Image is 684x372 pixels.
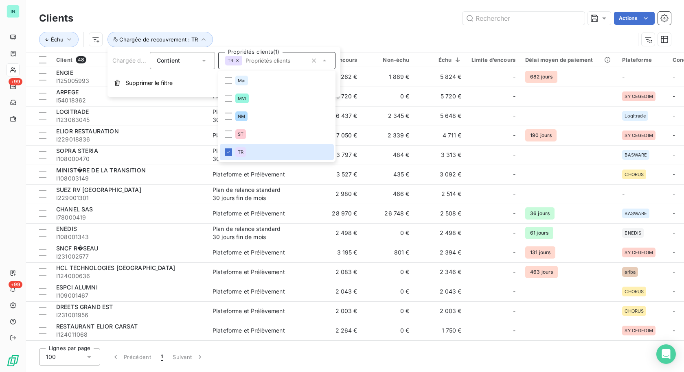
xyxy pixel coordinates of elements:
span: RESTAURANT ELIOR CARSAT [56,323,138,330]
td: 2 394 € [414,243,467,262]
span: - [622,190,625,197]
span: - [673,229,675,236]
span: 100 [46,353,56,361]
span: - [673,190,675,197]
span: HCL TECHNOLOGIES [GEOGRAPHIC_DATA] [56,264,175,271]
span: - [673,171,675,178]
td: 0 € [362,301,414,321]
td: 4 711 € [414,126,467,145]
span: I108003149 [56,174,203,183]
div: Plateforme et Prélèvement [213,131,285,139]
span: 682 jours [525,71,557,83]
div: Limite d’encours [471,57,515,63]
span: Supprimer le filtre [125,79,173,87]
span: - [513,92,515,100]
td: 2 339 € [362,126,414,145]
span: Contient [157,57,180,64]
div: Non-échu [367,57,410,63]
span: SUEZ RV [GEOGRAPHIC_DATA] [56,186,141,193]
span: Client [56,57,72,63]
span: - [673,151,675,158]
span: - [673,112,675,119]
span: ariba [625,270,636,274]
span: SY CEGEDIM [625,328,653,333]
span: - [513,131,515,139]
span: - [513,190,515,198]
td: 801 € [362,243,414,262]
input: Propriétés clients [242,57,307,64]
img: Logo LeanPay [7,354,20,367]
span: Échu [51,36,64,43]
button: Supprimer le filtre [107,74,340,92]
button: Précédent [107,348,156,365]
span: ESPCI ALUMNI [56,284,98,291]
span: Chargée de recouvrement [112,57,184,64]
span: - [513,170,515,178]
span: LOGITRADE [56,108,89,115]
h3: Clients [39,11,73,26]
div: Plateforme et Prélèvement [213,248,285,257]
td: 2 508 € [414,204,467,223]
td: 0 € [362,262,414,282]
td: 0 € [362,321,414,340]
td: 0 € [362,282,414,301]
span: - [673,93,675,100]
span: NM [238,114,245,119]
input: Rechercher [463,12,585,25]
span: SOPRA STERIA [56,147,98,154]
span: I123063045 [56,116,203,124]
td: 2 264 € [292,321,362,340]
td: 122 € [362,340,414,360]
td: 2 003 € [414,301,467,321]
span: MVI [238,96,246,101]
span: I125005993 [56,77,203,85]
span: I124011068 [56,331,203,339]
span: Mai [238,78,246,83]
span: - [673,327,675,334]
td: 3 527 € [292,165,362,184]
span: 131 jours [525,246,555,259]
span: - [673,249,675,256]
span: I229018836 [56,135,203,144]
span: - [673,73,675,80]
div: IN [7,5,20,18]
td: 3 092 € [414,165,467,184]
td: 484 € [362,145,414,165]
div: Plateforme et Prélèvement [213,268,285,276]
td: 1 750 € [414,321,467,340]
td: 2 043 € [292,282,362,301]
td: 1 846 € [292,340,362,360]
div: Plateforme et Prélèvement [213,287,285,296]
td: 28 970 € [292,204,362,223]
td: 435 € [362,165,414,184]
td: 5 648 € [414,106,467,126]
td: 5 720 € [414,87,467,106]
span: CHORUS [625,309,644,313]
button: Suivant [168,348,209,365]
span: ENEDIS [56,225,77,232]
span: - [513,268,515,276]
span: I124000636 [56,272,203,280]
button: Actions [614,12,655,25]
span: CHORUS [625,289,644,294]
span: 1 [161,353,163,361]
span: - [673,307,675,314]
span: ENGIE [56,69,73,76]
span: - [513,229,515,237]
span: - [513,73,515,81]
span: - [513,209,515,218]
span: - [673,132,675,139]
td: 2 083 € [292,262,362,282]
span: - [622,73,625,80]
span: - [513,151,515,159]
span: ENEDIS [625,231,641,235]
td: 5 824 € [414,67,467,87]
span: SY CEGEDIM [625,250,653,255]
span: - [513,307,515,315]
span: SY CEGEDIM [625,133,653,138]
td: 2 498 € [292,223,362,243]
span: - [673,288,675,295]
td: 0 € [362,223,414,243]
span: SY CEGEDIM [625,94,653,99]
span: +99 [9,281,22,288]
